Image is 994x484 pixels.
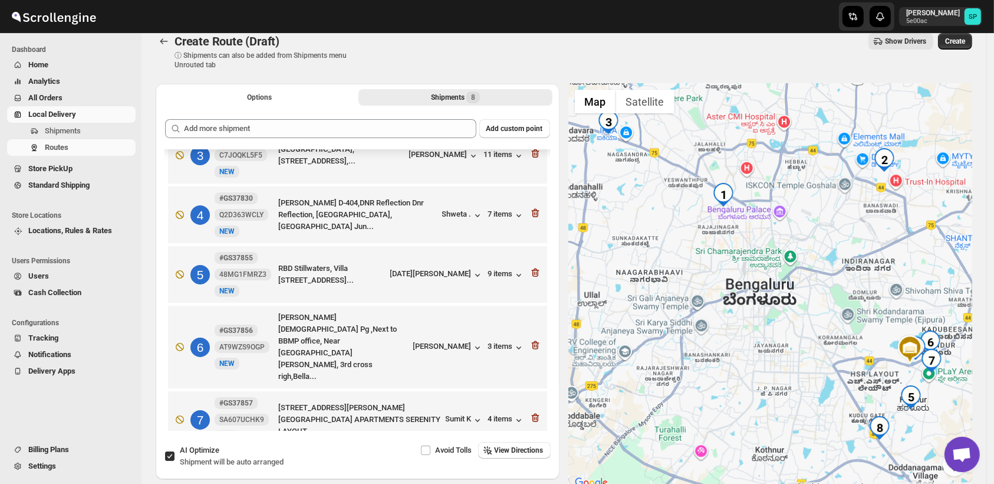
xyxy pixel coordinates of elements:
div: 8 [868,416,891,440]
button: 3 items [488,342,525,354]
div: 11 items [484,150,525,162]
button: Sumit K [446,414,483,426]
span: Settings [28,462,56,470]
span: Create Route (Draft) [175,34,279,48]
div: [STREET_ADDRESS][PERSON_NAME] [GEOGRAPHIC_DATA] APARTMENTS SERENITY LAYOUT ... [278,402,441,437]
button: Delivery Apps [7,363,136,380]
button: Show street map [575,90,616,113]
span: NEW [219,287,235,295]
span: Shipments [45,126,81,135]
button: All Route Options [163,89,356,106]
button: Shweta . [442,210,483,221]
span: Configurations [12,318,136,328]
span: View Directions [495,446,544,455]
span: Locations, Rules & Rates [28,226,112,235]
span: NEW [219,168,235,176]
button: 9 items [488,269,525,281]
div: 6 [190,338,210,357]
span: Notifications [28,350,71,359]
button: 4 items [488,414,525,426]
span: Routes [45,143,68,152]
span: AI Optimize [180,446,219,454]
span: Shipment will be auto arranged [180,457,284,466]
button: Map camera controls [943,453,966,476]
p: 5e00ac [906,18,960,25]
span: Show Drivers [885,37,926,46]
p: [PERSON_NAME] [906,8,960,18]
div: 5 [190,265,210,284]
span: Billing Plans [28,445,69,454]
span: AT9WZS9OGP [219,342,265,352]
button: Settings [7,458,136,475]
text: SP [969,13,977,21]
button: Add custom point [479,119,550,138]
div: 2 [873,148,896,172]
div: 4 [190,205,210,225]
button: Analytics [7,73,136,90]
div: Shipments [431,91,480,103]
div: [PERSON_NAME] D-404,DNR Reflection Dnr Reflection, [GEOGRAPHIC_DATA], [GEOGRAPHIC_DATA] Jun... [278,197,437,233]
span: Home [28,60,48,69]
div: RBD Stillwaters, Villa [STREET_ADDRESS]... [278,263,386,286]
button: Home [7,57,136,73]
div: 7 [920,349,943,372]
button: Routes [156,33,172,50]
div: [PERSON_NAME] [DEMOGRAPHIC_DATA] Pg ,Next to BBMP office, Near [GEOGRAPHIC_DATA][PERSON_NAME], 3r... [278,312,409,382]
button: Tracking [7,330,136,346]
span: 48MG1FMRZ3 [219,270,266,279]
span: Sulakshana Pundle [965,8,981,25]
span: Users [28,272,49,280]
span: Store Locations [12,211,136,220]
input: Add more shipment [184,119,476,138]
span: Create [945,37,965,46]
span: Store PickUp [28,164,73,173]
div: Selected Shipments [156,110,559,436]
span: Q2D363WCLY [219,210,264,220]
button: Routes [7,139,136,156]
button: Cash Collection [7,284,136,301]
div: 7 [190,410,210,430]
button: Locations, Rules & Rates [7,223,136,239]
div: 6 [919,331,942,354]
button: [PERSON_NAME] [409,150,479,162]
button: 7 items [488,210,525,221]
p: ⓘ Shipments can also be added from Shipments menu Unrouted tab [175,51,360,70]
button: All Orders [7,90,136,106]
span: Standard Shipping [28,181,90,189]
div: Open chat [944,437,980,472]
button: [PERSON_NAME] [413,342,483,354]
span: Local Delivery [28,110,76,119]
button: Selected Shipments [358,89,552,106]
span: Avoid Tolls [436,446,472,454]
b: #GS37855 [219,254,253,262]
b: #GS37856 [219,326,253,335]
button: Users [7,268,136,284]
button: User menu [899,7,982,26]
span: Options [247,93,272,102]
div: 3 [597,110,620,134]
div: 1 [712,183,735,207]
span: Add custom point [486,124,543,133]
div: 3 [190,146,210,165]
span: NEW [219,359,235,368]
b: #GS37857 [219,399,253,407]
button: Shipments [7,123,136,139]
span: C7JOQKL5F5 [219,151,262,160]
span: Cash Collection [28,288,81,297]
b: #GS37830 [219,194,253,202]
button: Create [938,33,972,50]
div: [DATE][PERSON_NAME] [390,269,483,281]
span: Users Permissions [12,256,136,266]
span: NEW [219,227,235,236]
span: Tracking [28,333,58,342]
button: Show satellite imagery [616,90,674,113]
span: 8 [471,93,475,102]
img: ScrollEngine [9,2,98,31]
